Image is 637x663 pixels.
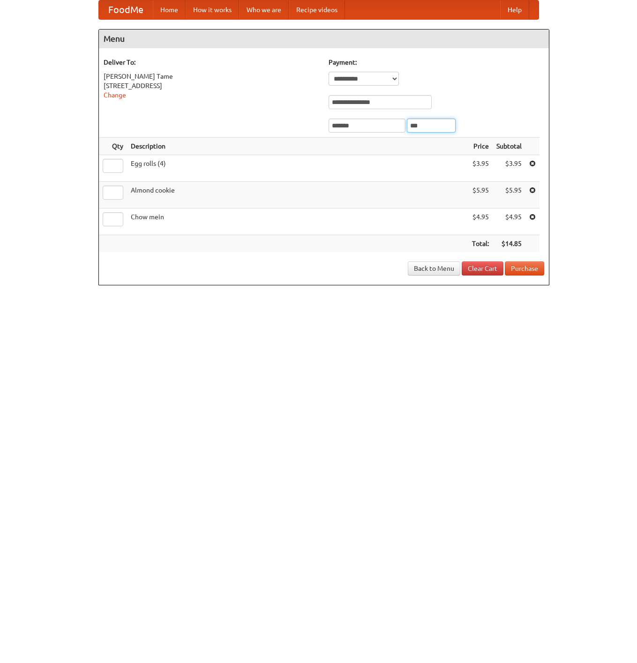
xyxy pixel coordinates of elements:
td: $3.95 [468,155,493,182]
div: [STREET_ADDRESS] [104,81,319,90]
a: How it works [186,0,239,19]
a: Clear Cart [462,261,503,276]
h5: Payment: [329,58,544,67]
a: Change [104,91,126,99]
h5: Deliver To: [104,58,319,67]
td: $3.95 [493,155,525,182]
a: Who we are [239,0,289,19]
h4: Menu [99,30,549,48]
a: Home [153,0,186,19]
div: [PERSON_NAME] Tame [104,72,319,81]
th: Description [127,138,468,155]
th: Qty [99,138,127,155]
td: $5.95 [493,182,525,209]
td: Egg rolls (4) [127,155,468,182]
a: Help [500,0,529,19]
th: Subtotal [493,138,525,155]
td: $4.95 [493,209,525,235]
button: Purchase [505,261,544,276]
td: $5.95 [468,182,493,209]
td: Chow mein [127,209,468,235]
th: Price [468,138,493,155]
a: Recipe videos [289,0,345,19]
th: $14.85 [493,235,525,253]
th: Total: [468,235,493,253]
td: Almond cookie [127,182,468,209]
a: Back to Menu [408,261,460,276]
a: FoodMe [99,0,153,19]
td: $4.95 [468,209,493,235]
